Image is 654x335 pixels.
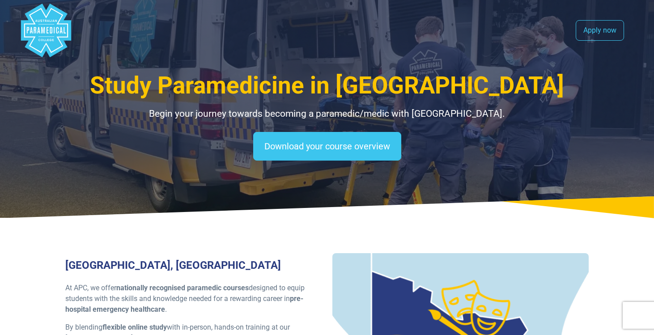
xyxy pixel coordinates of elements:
strong: pre-hospital emergency healthcare [65,294,303,314]
h3: [GEOGRAPHIC_DATA], [GEOGRAPHIC_DATA] [65,259,322,272]
p: Begin your journey towards becoming a paramedic/medic with [GEOGRAPHIC_DATA]. [65,107,589,121]
span: Study Paramedicine in [GEOGRAPHIC_DATA] [90,72,564,99]
strong: flexible online study [102,323,167,331]
a: Apply now [576,20,624,41]
strong: nationally recognised paramedic courses [116,284,249,292]
p: At APC, we offer designed to equip students with the skills and knowledge needed for a rewarding ... [65,283,322,315]
div: Australian Paramedical College [19,4,73,57]
a: Download your course overview [253,132,401,161]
